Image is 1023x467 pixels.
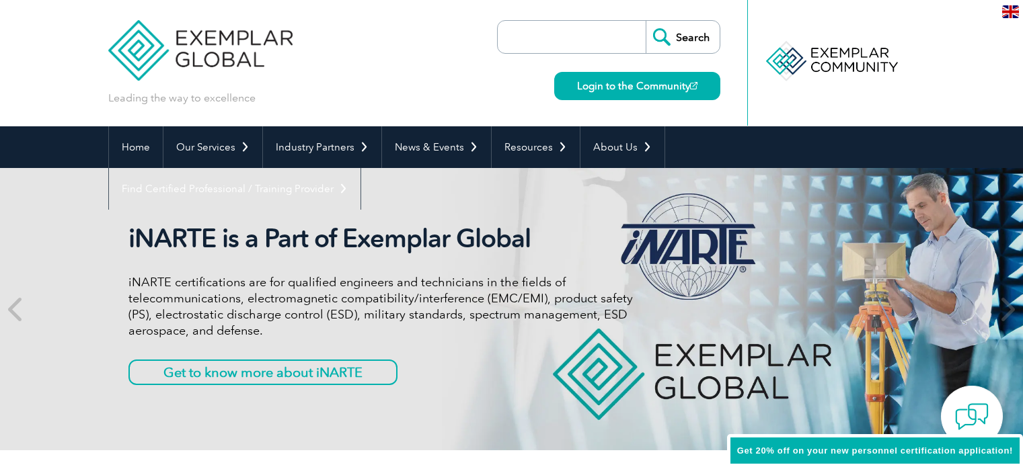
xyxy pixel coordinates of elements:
[955,400,989,433] img: contact-chat.png
[109,126,163,168] a: Home
[1002,5,1019,18] img: en
[163,126,262,168] a: Our Services
[492,126,580,168] a: Resources
[737,445,1013,456] span: Get 20% off on your new personnel certification application!
[108,91,256,105] p: Leading the way to excellence
[109,168,361,210] a: Find Certified Professional / Training Provider
[128,223,633,254] h2: iNARTE is a Part of Exemplar Global
[263,126,381,168] a: Industry Partners
[382,126,491,168] a: News & Events
[646,21,720,53] input: Search
[128,359,397,385] a: Get to know more about iNARTE
[580,126,665,168] a: About Us
[554,72,720,100] a: Login to the Community
[128,274,633,339] p: iNARTE certifications are for qualified engineers and technicians in the fields of telecommunicat...
[690,82,697,89] img: open_square.png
